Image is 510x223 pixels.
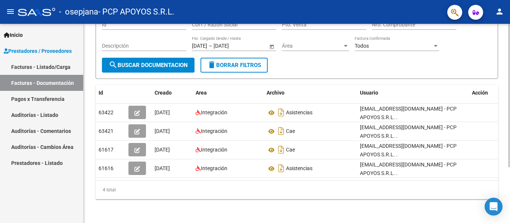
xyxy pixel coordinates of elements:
span: Acción [472,90,488,96]
span: 61616 [99,165,113,171]
input: Fecha inicio [192,43,207,49]
span: – [209,43,212,49]
datatable-header-cell: Id [96,85,125,101]
button: Open calendar [268,42,276,50]
datatable-header-cell: Creado [152,85,193,101]
span: [EMAIL_ADDRESS][DOMAIN_NAME] - PCP APOYOS S.R.L. . [360,124,457,139]
span: Asistencias [286,166,312,172]
span: 63421 [99,128,113,134]
mat-icon: search [109,60,118,69]
mat-icon: delete [207,60,216,69]
span: [EMAIL_ADDRESS][DOMAIN_NAME] - PCP APOYOS S.R.L. . [360,162,457,176]
datatable-header-cell: Usuario [357,85,469,101]
span: Asistencias [286,110,312,116]
input: Fecha fin [214,43,250,49]
i: Descargar documento [276,125,286,137]
span: Prestadores / Proveedores [4,47,72,55]
i: Descargar documento [276,144,286,156]
span: Integración [201,109,227,115]
span: Cae [286,147,295,153]
span: Archivo [267,90,284,96]
span: [EMAIL_ADDRESS][DOMAIN_NAME] - PCP APOYOS S.R.L. . [360,143,457,157]
span: Buscar Documentacion [109,62,188,69]
datatable-header-cell: Archivo [264,85,357,101]
datatable-header-cell: Acción [469,85,506,101]
button: Buscar Documentacion [102,58,195,73]
span: Integración [201,128,227,134]
span: Integración [201,147,227,153]
span: [DATE] [155,128,170,134]
span: Creado [155,90,172,96]
span: Área [282,43,342,49]
span: 61617 [99,147,113,153]
mat-icon: menu [6,7,15,16]
div: 4 total [96,181,498,199]
span: 63422 [99,109,113,115]
datatable-header-cell: Area [193,85,264,101]
span: - osepjana [59,4,98,20]
i: Descargar documento [276,106,286,118]
span: Id [99,90,103,96]
button: Borrar Filtros [200,58,268,73]
span: [EMAIL_ADDRESS][DOMAIN_NAME] - PCP APOYOS S.R.L. . [360,106,457,120]
div: Open Intercom Messenger [485,198,503,216]
span: Borrar Filtros [207,62,261,69]
span: Inicio [4,31,23,39]
span: Usuario [360,90,378,96]
i: Descargar documento [276,162,286,174]
span: Cae [286,128,295,134]
mat-icon: person [495,7,504,16]
span: [DATE] [155,109,170,115]
span: Integración [201,165,227,171]
span: Todos [355,43,369,49]
span: - PCP APOYOS S.R.L. [98,4,174,20]
span: [DATE] [155,165,170,171]
span: [DATE] [155,147,170,153]
span: Area [196,90,207,96]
